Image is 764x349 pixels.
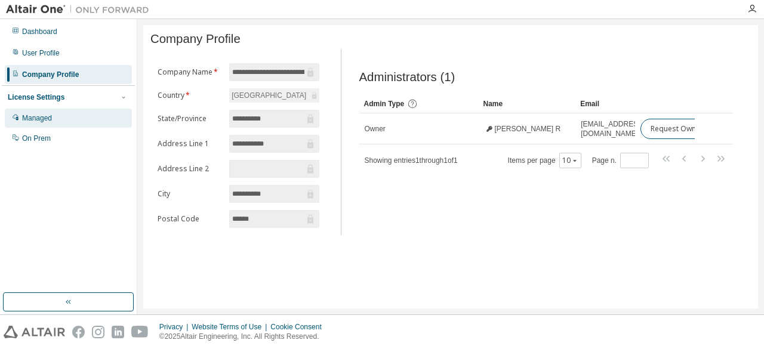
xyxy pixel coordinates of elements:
div: Website Terms of Use [192,322,270,332]
span: Showing entries 1 through 1 of 1 [365,156,458,165]
button: 10 [562,156,578,165]
span: Owner [365,124,386,134]
span: [EMAIL_ADDRESS][DOMAIN_NAME] [581,119,645,138]
div: On Prem [22,134,51,143]
label: Address Line 1 [158,139,222,149]
div: Managed [22,113,52,123]
div: Company Profile [22,70,79,79]
span: Admin Type [364,100,405,108]
label: Country [158,91,222,100]
div: [GEOGRAPHIC_DATA] [230,89,308,102]
div: [GEOGRAPHIC_DATA] [229,88,319,103]
span: [PERSON_NAME] R [495,124,561,134]
label: Address Line 2 [158,164,222,174]
label: Postal Code [158,214,222,224]
label: State/Province [158,114,222,123]
div: Privacy [159,322,192,332]
div: User Profile [22,48,60,58]
label: Company Name [158,67,222,77]
img: Altair One [6,4,155,16]
img: linkedin.svg [112,326,124,338]
p: © 2025 Altair Engineering, Inc. All Rights Reserved. [159,332,329,342]
span: Items per page [508,153,581,168]
div: License Settings [8,92,64,102]
span: Company Profile [150,32,241,46]
button: Request Owner Change [640,119,741,139]
span: Page n. [592,153,649,168]
div: Name [483,94,571,113]
img: facebook.svg [72,326,85,338]
img: instagram.svg [92,326,104,338]
label: City [158,189,222,199]
div: Dashboard [22,27,57,36]
span: Administrators (1) [359,70,455,84]
div: Email [580,94,630,113]
img: youtube.svg [131,326,149,338]
div: Cookie Consent [270,322,328,332]
img: altair_logo.svg [4,326,65,338]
